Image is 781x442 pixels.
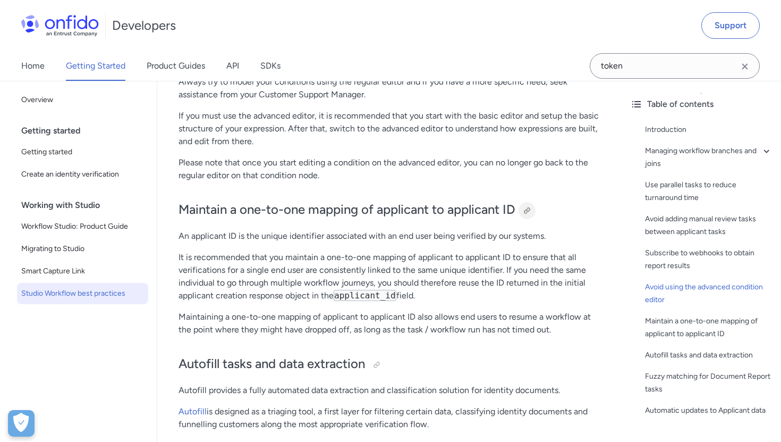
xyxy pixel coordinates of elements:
[21,168,144,181] span: Create an identity verification
[645,247,772,272] a: Subscribe to webhooks to obtain report results
[179,384,600,397] p: Autofill provides a fully automated data extraction and classification solution for identity docu...
[645,370,772,396] a: Fuzzy matching for Document Report tasks
[8,410,35,437] div: Cookie Preferences
[179,405,600,431] p: is designed as a triaging tool, a first layer for filtering certain data, classifying identity do...
[21,15,99,36] img: Onfido Logo
[645,123,772,136] a: Introduction
[645,404,772,417] a: Automatic updates to Applicant data
[21,146,144,159] span: Getting started
[179,201,600,219] h2: Maintain a one-to-one mapping of applicant to applicant ID
[17,89,148,111] a: Overview
[645,315,772,340] a: Maintain a one-to-one mapping of applicant to applicant ID
[260,51,281,81] a: SDKs
[645,179,772,204] a: Use parallel tasks to reduce turnaround time
[179,156,600,182] p: Please note that once you start editing a condition on the advanced editor, you can no longer go ...
[21,220,144,233] span: Workflow Studio: Product Guide
[630,98,772,111] div: Table of contents
[179,355,600,373] h2: Autofill tasks and data extraction
[66,51,125,81] a: Getting Started
[645,349,772,362] a: Autofill tasks and data extraction
[21,243,144,255] span: Migrating to Studio
[179,406,207,416] a: Autofill
[590,53,760,79] input: Onfido search input field
[179,76,600,101] p: Always try to model your conditions using the regular editor and if you have a more specific need...
[701,12,760,39] a: Support
[645,281,772,306] a: Avoid using the advanced condition editor
[21,94,144,106] span: Overview
[738,60,751,73] svg: Clear search field button
[226,51,239,81] a: API
[147,51,205,81] a: Product Guides
[179,110,600,148] p: If you must use the advanced editor, it is recommended that you start with the basic editor and s...
[179,251,600,302] p: It is recommended that you maintain a one-to-one mapping of applicant to applicant ID to ensure t...
[179,230,600,243] p: An applicant ID is the unique identifier associated with an end user being verified by our systems.
[17,216,148,237] a: Workflow Studio: Product Guide
[21,265,144,278] span: Smart Capture Link
[21,287,144,300] span: Studio Workflow best practices
[17,238,148,260] a: Migrating to Studio
[17,164,148,185] a: Create an identity verification
[8,410,35,437] button: Open Preferences
[334,290,396,301] code: applicant_id
[179,311,600,336] p: Maintaining a one-to-one mapping of applicant to applicant ID also allows end users to resume a w...
[17,261,148,282] a: Smart Capture Link
[21,120,152,141] div: Getting started
[17,141,148,163] a: Getting started
[112,17,176,34] h1: Developers
[21,51,45,81] a: Home
[645,145,772,170] a: Managing workflow branches and joins
[645,213,772,238] a: Avoid adding manual review tasks between applicant tasks
[17,283,148,304] a: Studio Workflow best practices
[21,195,152,216] div: Working with Studio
